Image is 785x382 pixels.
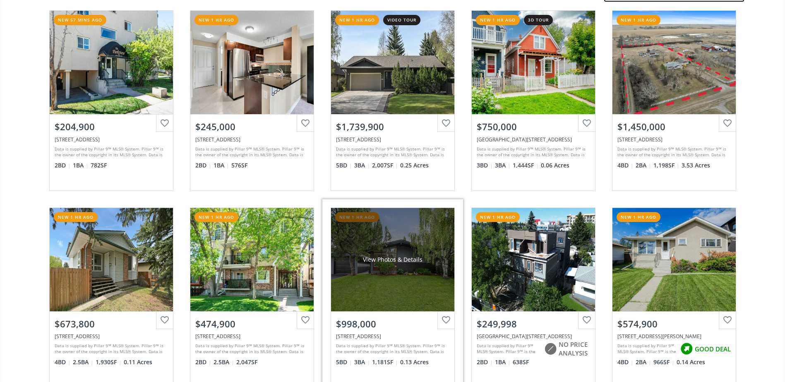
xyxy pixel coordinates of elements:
div: $574,900 [617,318,731,330]
span: 782 SF [91,161,107,170]
span: 966 SF [653,358,675,366]
span: 0.13 Acres [400,358,429,366]
span: 0.14 Acres [677,358,705,366]
div: $998,000 [336,318,449,330]
div: 1015 17 Avenue SE, Calgary, AB T2G 2Z2 [477,136,590,143]
span: 2 BA [636,161,651,170]
span: 5 BD [336,358,352,366]
div: Data is supplied by Pillar 9™ MLS® System. Pillar 9™ is the owner of the copyright in its MLS® Sy... [477,343,540,355]
div: $245,000 [195,120,309,133]
span: 4 BD [55,358,71,366]
span: 5 BD [336,161,352,170]
div: Data is supplied by Pillar 9™ MLS® System. Pillar 9™ is the owner of the copyright in its MLS® Sy... [55,343,166,355]
a: new 1 hr agovideo tour$1,739,900[STREET_ADDRESS]Data is supplied by Pillar 9™ MLS® System. Pillar... [322,2,463,199]
span: 2,007 SF [372,161,398,170]
span: 3.53 Acres [682,161,710,170]
span: 2 BD [195,358,211,366]
a: new 1 hr ago3d tour$750,000[GEOGRAPHIC_DATA][STREET_ADDRESS]Data is supplied by Pillar 9™ MLS® Sy... [463,2,604,199]
span: 1,930 SF [96,358,122,366]
span: 3 BD [477,161,493,170]
div: $673,800 [55,318,168,330]
span: 3 BA [354,161,370,170]
span: 638 SF [513,358,529,366]
img: rating icon [678,341,695,357]
span: 1,198 SF [653,161,679,170]
div: $1,739,900 [336,120,449,133]
div: $750,000 [477,120,590,133]
div: Data is supplied by Pillar 9™ MLS® System. Pillar 9™ is the owner of the copyright in its MLS® Sy... [617,146,729,158]
div: Data is supplied by Pillar 9™ MLS® System. Pillar 9™ is the owner of the copyright in its MLS® Sy... [477,146,588,158]
div: $204,900 [55,120,168,133]
div: 1703 11 Avenue SW #43, Calgary, AB T3K 1J5 [55,136,168,143]
div: Data is supplied by Pillar 9™ MLS® System. Pillar 9™ is the owner of the copyright in its MLS® Sy... [55,146,166,158]
span: 0.06 Acres [541,161,569,170]
div: Data is supplied by Pillar 9™ MLS® System. Pillar 9™ is the owner of the copyright in its MLS® Sy... [195,146,307,158]
span: 2 BD [195,161,211,170]
span: 1 BA [73,161,89,170]
div: 1729 31 Street SW #101A, Calgary, AB T3C 1N2 [477,333,590,340]
span: 2 BD [477,358,493,366]
div: 8303 Centre Street NW, Calgary, AB T3K 1J5 [55,333,168,340]
div: $1,450,000 [617,120,731,133]
span: 2.5 BA [73,358,94,366]
span: 2 BD [55,161,71,170]
div: $474,900 [195,318,309,330]
div: 705 56 Avenue SW #301, Calgary, AB T2V 0G6 [195,333,309,340]
span: 2 BA [636,358,651,366]
span: 0.11 Acres [124,358,152,366]
div: 157 Heston Street NW, Calgary, AB T2K 2C5 [617,333,731,340]
span: 1 BA [214,161,229,170]
span: 1,444 SF [513,161,539,170]
div: Data is supplied by Pillar 9™ MLS® System. Pillar 9™ is the owner of the copyright in its MLS® Sy... [336,343,447,355]
span: 3 BA [495,161,511,170]
span: 2.5 BA [214,358,234,366]
span: 2,047 SF [236,358,257,366]
span: 4 BD [617,358,634,366]
div: 2608 Laurel Crescent SW, Calgary, AB T3E 6B3 [336,333,449,340]
a: new 1 hr ago$1,450,000[STREET_ADDRESS]Data is supplied by Pillar 9™ MLS® System. Pillar 9™ is the... [604,2,744,199]
a: new 1 hr ago$245,000[STREET_ADDRESS]Data is supplied by Pillar 9™ MLS® System. Pillar 9™ is the o... [182,2,322,199]
span: GOOD DEAL [695,345,731,353]
img: rating icon [542,341,559,357]
span: 4 BD [617,161,634,170]
div: Data is supplied by Pillar 9™ MLS® System. Pillar 9™ is the owner of the copyright in its MLS® Sy... [195,343,307,355]
div: View Photos & Details [363,255,423,264]
span: 3 BA [354,358,370,366]
span: 1 BA [495,358,511,366]
div: Data is supplied by Pillar 9™ MLS® System. Pillar 9™ is the owner of the copyright in its MLS® Sy... [617,343,676,355]
div: Data is supplied by Pillar 9™ MLS® System. Pillar 9™ is the owner of the copyright in its MLS® Sy... [336,146,447,158]
span: 0.25 Acres [400,161,429,170]
div: $249,998 [477,318,590,330]
div: 127 Varsity Estates Grove NW, Calgary, AB T3B 4C8 [336,136,449,143]
span: 1,181 SF [372,358,398,366]
span: NO PRICE ANALYSIS [559,340,590,358]
div: 2710 88 Street SE, Calgary, AB T1X 0L5 [617,136,731,143]
div: 7210 80 Avenue NE #110, Calgary, AB T3J 0N7 [195,136,309,143]
a: new 57 mins ago$204,900[STREET_ADDRESS]Data is supplied by Pillar 9™ MLS® System. Pillar 9™ is th... [41,2,182,199]
span: 576 SF [231,161,247,170]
